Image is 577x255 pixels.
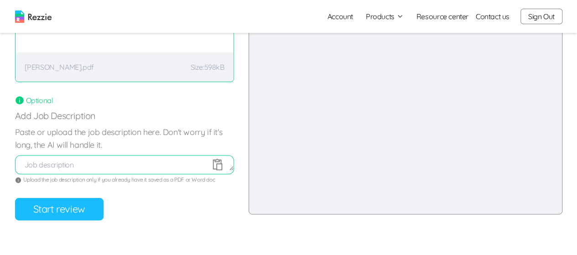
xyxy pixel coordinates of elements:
[15,126,234,151] label: Paste or upload the job description here. Don't worry if it's long, the AI will handle it.
[520,9,562,24] button: Sign Out
[15,176,234,183] div: Upload the job description only if you already have it saved as a PDF or Word doc
[320,7,360,26] a: Account
[15,198,104,220] button: Start review
[416,11,468,22] a: Resource center
[366,11,404,22] button: Products
[190,62,224,73] p: Size: 598kB
[476,11,509,22] a: Contact us
[25,62,94,73] p: [PERSON_NAME].pdf
[15,109,234,122] p: Add Job Description
[15,95,234,106] div: Optional
[15,10,52,23] img: logo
